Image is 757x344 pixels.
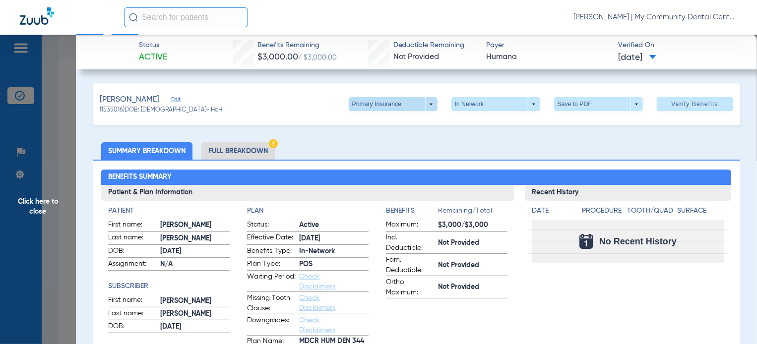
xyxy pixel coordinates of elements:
[108,220,157,231] span: First name:
[573,12,737,22] span: [PERSON_NAME] | My Community Dental Centers
[269,139,278,148] img: Hazard
[201,142,275,160] li: Full Breakdown
[525,185,731,201] h3: Recent History
[618,40,741,51] span: Verified On
[257,40,337,51] span: Benefits Remaining
[393,53,440,61] span: Not Provided
[349,97,438,111] button: Primary Insurance
[393,40,465,51] span: Deductible Remaining
[299,317,335,334] a: Check Disclaimers
[386,277,435,298] span: Ortho Maximum:
[554,97,643,111] button: Save to PDF
[438,238,507,248] span: Not Provided
[438,206,507,220] span: Remaining/Total
[247,315,296,335] span: Downgrades:
[438,220,507,230] span: $3,000/$3,000
[299,246,369,257] span: In-Network
[139,40,167,51] span: Status
[160,322,230,332] span: [DATE]
[618,52,656,64] span: [DATE]
[160,309,230,319] span: [PERSON_NAME]
[678,206,724,220] app-breakdown-title: Surface
[101,142,192,160] li: Summary Breakdown
[487,51,610,63] span: Humana
[247,206,369,216] h4: Plan
[386,206,438,220] app-breakdown-title: Benefits
[108,246,157,258] span: DOB:
[386,232,435,253] span: Ind. Deductible:
[247,293,296,314] span: Missing Tooth Clause:
[707,296,757,344] iframe: Chat Widget
[108,281,230,291] h4: Subscriber
[160,233,230,244] span: [PERSON_NAME]
[101,185,514,201] h3: Patient & Plan Information
[386,220,435,231] span: Maximum:
[108,206,230,216] h4: Patient
[438,282,507,292] span: Not Provided
[299,233,369,244] span: [DATE]
[160,220,230,230] span: [PERSON_NAME]
[247,246,296,258] span: Benefits Type:
[532,206,573,220] app-breakdown-title: Date
[108,321,157,333] span: DOB:
[20,7,54,25] img: Zuub Logo
[108,308,157,320] span: Last name:
[657,97,733,111] button: Verify Benefits
[129,13,138,22] img: Search Icon
[160,246,230,257] span: [DATE]
[579,234,593,249] img: Calendar
[257,53,298,61] span: $3,000.00
[386,255,435,276] span: Fam. Deductible:
[299,273,335,290] a: Check Disclaimers
[582,206,624,220] app-breakdown-title: Procedure
[438,260,507,271] span: Not Provided
[582,206,624,216] h4: Procedure
[487,40,610,51] span: Payer
[139,51,167,63] span: Active
[627,206,674,216] h4: Tooth/Quad
[299,259,369,270] span: POS
[299,294,335,311] a: Check Disclaimers
[247,259,296,271] span: Plan Type:
[160,296,230,306] span: [PERSON_NAME]
[108,232,157,244] span: Last name:
[160,259,230,270] span: N/A
[599,236,677,246] span: No Recent History
[298,54,337,61] span: / $3,000.00
[627,206,674,220] app-breakdown-title: Tooth/Quad
[247,272,296,291] span: Waiting Period:
[532,206,573,216] h4: Date
[100,106,222,115] span: (1535016) DOB: [DEMOGRAPHIC_DATA] - HoH
[108,259,157,271] span: Assignment:
[671,100,718,108] span: Verify Benefits
[100,94,159,106] span: [PERSON_NAME]
[299,220,369,230] span: Active
[108,295,157,307] span: First name:
[124,7,248,27] input: Search for patients
[171,96,180,106] span: Edit
[451,97,540,111] button: In Network
[678,206,724,216] h4: Surface
[247,220,296,231] span: Status:
[101,170,731,185] h2: Benefits Summary
[247,232,296,244] span: Effective Date:
[386,206,438,216] h4: Benefits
